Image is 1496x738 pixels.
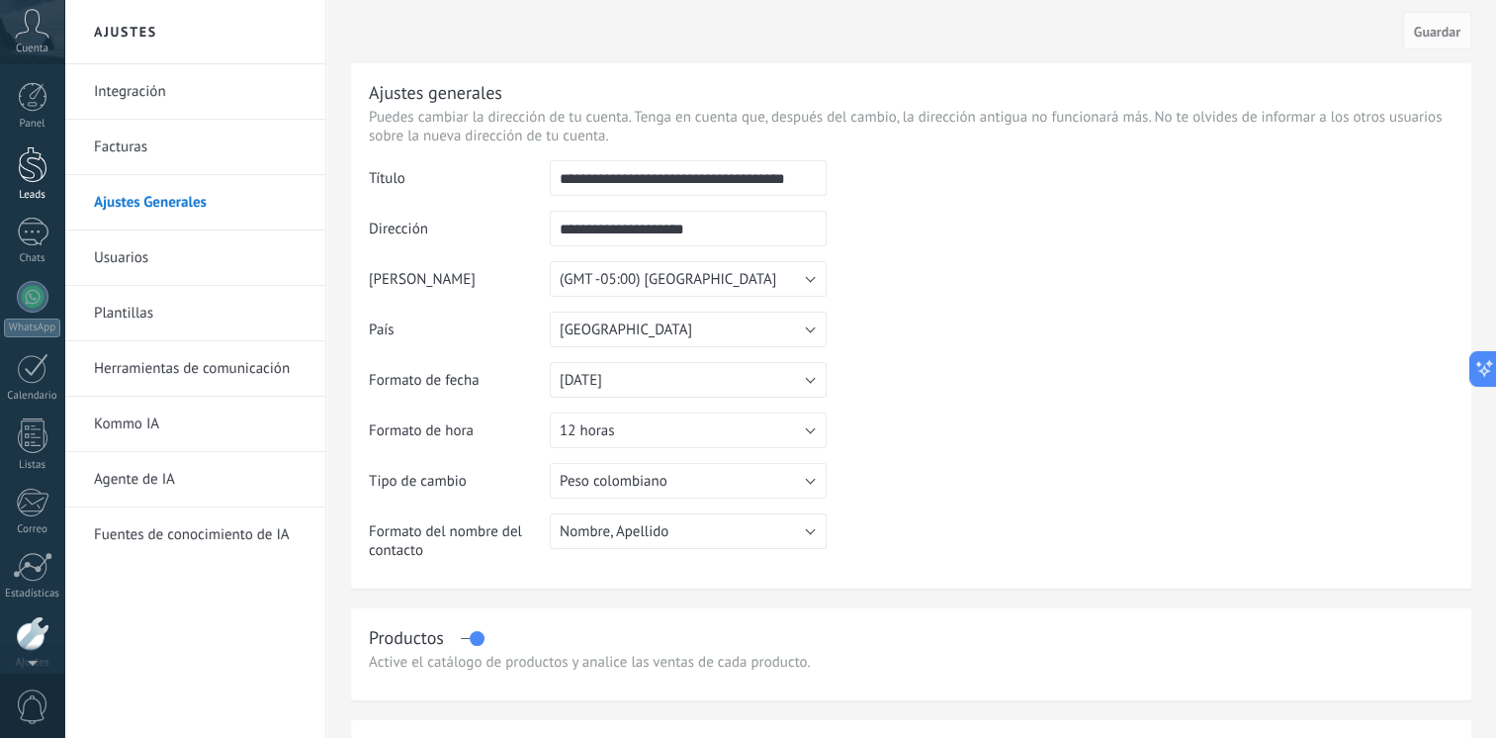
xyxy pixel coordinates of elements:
button: (GMT -05:00) [GEOGRAPHIC_DATA] [550,261,827,297]
td: Tipo de cambio [369,463,550,513]
span: [GEOGRAPHIC_DATA] [560,321,692,339]
li: Plantillas [64,286,325,341]
button: [DATE] [550,362,827,398]
div: Panel [4,118,61,131]
button: Nombre, Apellido [550,513,827,549]
li: Fuentes de conocimiento de IA [64,507,325,562]
div: WhatsApp [4,319,60,337]
td: Formato del nombre del contacto [369,513,550,575]
td: Formato de hora [369,413,550,463]
button: Guardar [1403,12,1471,49]
div: Ajustes generales [369,81,502,104]
span: [DATE] [560,371,602,390]
div: Correo [4,523,61,536]
a: Integración [94,64,306,120]
div: Leads [4,189,61,202]
td: Formato de fecha [369,362,550,413]
a: Usuarios [94,231,306,286]
li: Usuarios [64,231,325,286]
li: Integración [64,64,325,120]
span: Nombre, Apellido [560,522,668,541]
li: Ajustes Generales [64,175,325,231]
td: Título [369,160,550,211]
div: Estadísticas [4,588,61,600]
span: 12 horas [560,421,614,440]
div: Listas [4,459,61,472]
span: (GMT -05:00) [GEOGRAPHIC_DATA] [560,270,776,289]
a: Facturas [94,120,306,175]
div: Calendario [4,390,61,403]
a: Plantillas [94,286,306,341]
div: Chats [4,252,61,265]
p: Puedes cambiar la dirección de tu cuenta. Tenga en cuenta que, después del cambio, la dirección a... [369,108,1453,145]
a: Kommo IA [94,397,306,452]
a: Ajustes Generales [94,175,306,231]
button: [GEOGRAPHIC_DATA] [550,312,827,347]
td: País [369,312,550,362]
li: Herramientas de comunicación [64,341,325,397]
a: Fuentes de conocimiento de IA [94,507,306,563]
button: 12 horas [550,413,827,448]
div: Active el catálogo de productos y analice las ventas de cada producto. [369,653,1453,672]
span: Guardar [1414,25,1460,39]
div: Productos [369,626,444,649]
a: Agente de IA [94,452,306,507]
span: Peso colombiano [560,472,667,491]
span: Cuenta [16,43,48,55]
td: Dirección [369,211,550,261]
a: Herramientas de comunicación [94,341,306,397]
button: Peso colombiano [550,463,827,499]
li: Agente de IA [64,452,325,507]
td: [PERSON_NAME] [369,261,550,312]
li: Kommo IA [64,397,325,452]
li: Facturas [64,120,325,175]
